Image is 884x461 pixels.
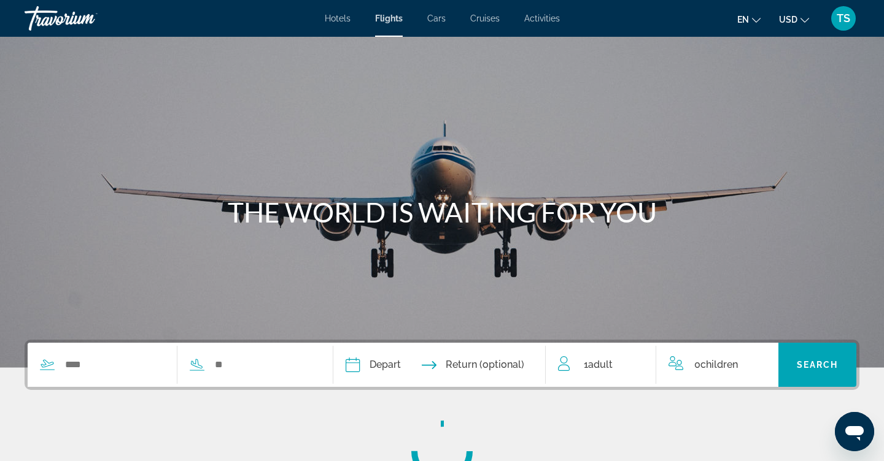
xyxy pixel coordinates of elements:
a: Cruises [470,13,500,23]
button: Search [778,343,856,387]
button: Change language [737,10,761,28]
span: Search [797,360,839,370]
button: Change currency [779,10,809,28]
iframe: Button to launch messaging window [835,412,874,451]
div: Search widget [28,343,856,387]
span: 1 [584,356,613,373]
a: Travorium [25,2,147,34]
button: User Menu [828,6,859,31]
a: Cars [427,13,446,23]
button: Travelers: 1 adult, 0 children [546,343,779,387]
a: Activities [524,13,560,23]
span: Return (optional) [446,356,524,373]
button: Return date [422,343,524,387]
span: Adult [588,359,613,370]
span: 0 [694,356,738,373]
button: Depart date [346,343,401,387]
span: en [737,15,749,25]
a: Flights [375,13,403,23]
h1: THE WORLD IS WAITING FOR YOU [212,196,672,228]
span: USD [779,15,797,25]
a: Hotels [325,13,351,23]
span: Children [700,359,738,370]
span: TS [837,12,850,25]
